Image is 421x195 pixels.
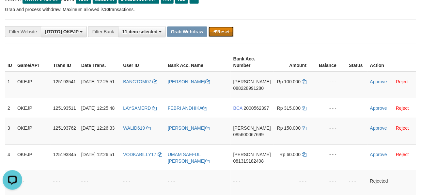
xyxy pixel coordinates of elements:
[302,125,306,131] a: Copy 150000 to clipboard
[118,26,166,37] button: 11 item selected
[233,86,264,91] span: Copy 088228991280 to clipboard
[3,3,22,22] button: Open LiveChat chat widget
[81,125,115,131] span: [DATE] 12:26:33
[5,26,41,37] div: Filter Website
[53,79,76,84] span: 125193541
[316,144,346,171] td: - - -
[233,152,271,157] span: [PERSON_NAME]
[277,79,301,84] span: Rp 100.000
[53,125,76,131] span: 125193762
[370,125,387,131] a: Approve
[165,53,231,72] th: Bank Acc. Name
[81,106,115,111] span: [DATE] 12:25:48
[123,125,145,131] span: WALID619
[302,106,306,111] a: Copy 315000 to clipboard
[316,98,346,118] td: - - -
[51,53,79,72] th: Trans ID
[15,118,51,144] td: OKEJP
[233,106,242,111] span: BCA
[370,152,387,157] a: Approve
[5,6,416,13] p: Grab and process withdraw. Maximum allowed is transactions.
[280,152,301,157] span: Rp 60.000
[346,53,367,72] th: Status
[244,106,269,111] span: Copy 2000562397 to clipboard
[79,53,120,72] th: Date Trans.
[15,53,51,72] th: Game/API
[41,26,87,37] button: [ITOTO] OKEJP
[122,29,158,34] span: 11 item selected
[302,152,306,157] a: Copy 60000 to clipboard
[88,26,118,37] div: Filter Bank
[168,106,207,111] a: FEBRI ANDHIKA
[81,152,115,157] span: [DATE] 12:26:51
[5,118,15,144] td: 3
[396,79,409,84] a: Reject
[15,144,51,171] td: OKEJP
[209,26,234,37] button: Reset
[5,98,15,118] td: 2
[123,79,157,84] a: BANGTOM07
[396,125,409,131] a: Reject
[367,53,416,72] th: Action
[81,79,115,84] span: [DATE] 12:25:51
[396,106,409,111] a: Reject
[233,125,271,131] span: [PERSON_NAME]
[15,98,51,118] td: OKEJP
[273,53,316,72] th: Amount
[45,29,79,34] span: [ITOTO] OKEJP
[231,53,273,72] th: Bank Acc. Number
[233,79,271,84] span: [PERSON_NAME]
[370,79,387,84] a: Approve
[168,125,210,131] a: [PERSON_NAME]
[123,106,157,111] a: LAYSAMERD
[5,144,15,171] td: 4
[123,106,151,111] span: LAYSAMERD
[168,79,210,84] a: [PERSON_NAME]
[123,152,162,157] a: VODKABILLY17
[316,53,346,72] th: Balance
[277,125,301,131] span: Rp 150.000
[53,106,76,111] span: 125193511
[120,53,165,72] th: User ID
[123,152,156,157] span: VODKABILLY17
[104,7,109,12] strong: 10
[370,106,387,111] a: Approve
[233,132,264,137] span: Copy 085600067699 to clipboard
[15,72,51,98] td: OKEJP
[316,118,346,144] td: - - -
[233,158,264,164] span: Copy 081319182408 to clipboard
[123,79,151,84] span: BANGTOM07
[53,152,76,157] span: 125193845
[123,125,151,131] a: WALID619
[302,79,306,84] a: Copy 100000 to clipboard
[396,152,409,157] a: Reject
[277,106,301,111] span: Rp 315.000
[5,72,15,98] td: 1
[168,152,210,164] a: UMAM SAEFUL [PERSON_NAME]
[167,26,207,37] button: Grab Withdraw
[316,72,346,98] td: - - -
[5,53,15,72] th: ID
